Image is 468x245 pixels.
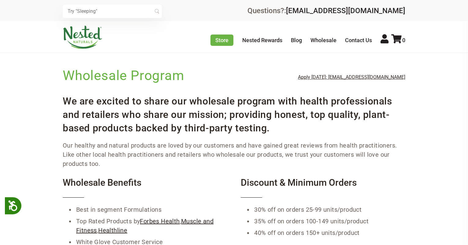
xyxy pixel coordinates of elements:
[253,215,405,227] li: 35% off on orders 100-149 units/product
[63,66,184,85] h1: Wholesale Program
[286,6,405,15] a: [EMAIL_ADDRESS][DOMAIN_NAME]
[63,26,102,49] img: Nested Naturals
[241,177,405,198] h4: Discount & Minimum Orders
[63,90,405,135] h3: We are excited to share our wholesale program with health professionals and retailers who share o...
[63,177,227,198] h4: Wholesale Benefits
[310,37,336,43] a: Wholesale
[391,37,405,43] a: 0
[253,204,405,215] li: 30% off on orders 25-99 units/product
[75,215,227,236] li: Top Rated Products by , ,
[242,37,282,43] a: Nested Rewards
[291,37,302,43] a: Blog
[63,5,162,18] input: Try "Sleeping"
[247,7,405,14] div: Questions?:
[210,35,233,46] a: Store
[75,204,227,215] li: Best in segment Formulations
[76,218,214,234] a: Muscle and Fitness
[402,37,405,43] span: 0
[345,37,372,43] a: Contact Us
[140,218,180,225] a: Forbes Health
[63,141,405,168] p: Our healthy and natural products are loved by our customers and have gained great reviews from he...
[253,227,405,239] li: 40% off on orders 150+ units/product
[298,75,405,80] a: Apply [DATE]: [EMAIL_ADDRESS][DOMAIN_NAME]
[98,227,127,234] a: Healthline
